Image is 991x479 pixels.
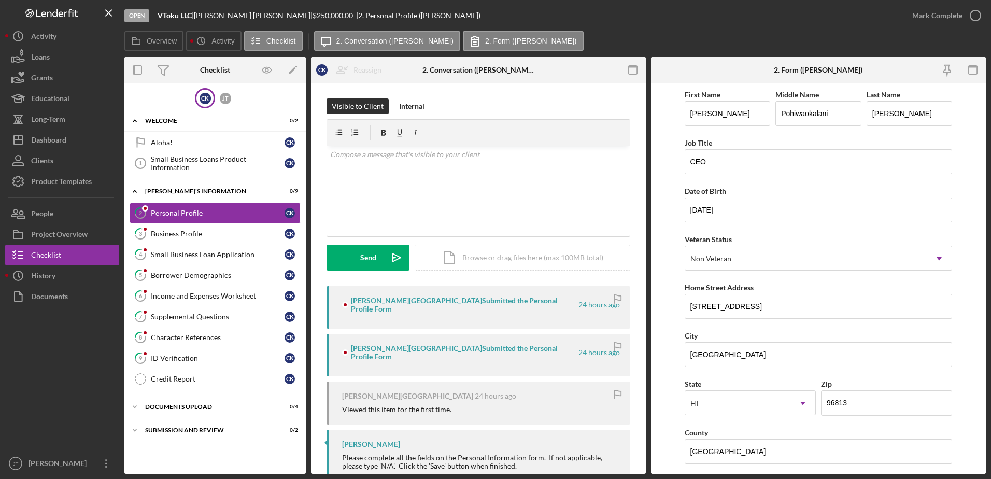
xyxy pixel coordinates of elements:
div: C K [285,158,295,168]
div: 0 / 9 [279,188,298,194]
button: Dashboard [5,130,119,150]
tspan: 2 [139,209,142,216]
div: WELCOME [145,118,272,124]
div: C K [316,64,328,76]
div: Internal [399,98,424,114]
button: Educational [5,88,119,109]
a: 5Borrower DemographicsCK [130,265,301,286]
div: Product Templates [31,171,92,194]
div: C K [285,270,295,280]
a: Credit ReportCK [130,369,301,389]
div: Business Profile [151,230,285,238]
div: History [31,265,55,289]
div: C K [285,332,295,343]
div: Grants [31,67,53,91]
a: 3Business ProfileCK [130,223,301,244]
div: Viewed this item for the first time. [342,405,451,414]
a: 6Income and Expenses WorksheetCK [130,286,301,306]
div: C K [285,208,295,218]
label: Job Title [685,138,712,147]
a: Clients [5,150,119,171]
label: Last Name [867,90,900,99]
button: Internal [394,98,430,114]
div: 0 / 4 [279,404,298,410]
label: Activity [211,37,234,45]
a: 7Supplemental QuestionsCK [130,306,301,327]
div: Borrower Demographics [151,271,285,279]
time: 2025-08-14 19:27 [578,348,620,357]
button: 2. Conversation ([PERSON_NAME]) [314,31,460,51]
div: Personal Profile [151,209,285,217]
div: [PERSON_NAME][GEOGRAPHIC_DATA] Submitted the Personal Profile Form [351,297,577,313]
div: ID Verification [151,354,285,362]
b: VToku LLC [158,11,192,20]
div: [PERSON_NAME][GEOGRAPHIC_DATA] [342,392,473,400]
a: 2Personal ProfileCK [130,203,301,223]
div: C K [200,93,211,104]
div: [PERSON_NAME] [342,440,400,448]
div: C K [285,374,295,384]
div: Reassign [353,60,381,80]
button: Visible to Client [327,98,389,114]
div: Send [360,245,376,271]
div: $250,000.00 [313,11,356,20]
button: Loans [5,47,119,67]
div: | 2. Personal Profile ([PERSON_NAME]) [356,11,480,20]
div: C K [285,312,295,322]
div: Character References [151,333,285,342]
button: Checklist [244,31,303,51]
button: Documents [5,286,119,307]
div: Activity [31,26,56,49]
a: 9ID VerificationCK [130,348,301,369]
button: Checklist [5,245,119,265]
div: Mark Complete [912,5,962,26]
label: First Name [685,90,720,99]
div: Documents [31,286,68,309]
button: 2. Form ([PERSON_NAME]) [463,31,584,51]
button: JT[PERSON_NAME] [5,453,119,474]
button: Long-Term [5,109,119,130]
iframe: Intercom live chat [956,433,981,458]
div: Credit Report [151,375,285,383]
button: People [5,203,119,224]
label: Home Street Address [685,283,754,292]
button: Mark Complete [902,5,986,26]
label: Checklist [266,37,296,45]
label: 2. Conversation ([PERSON_NAME]) [336,37,454,45]
div: Please complete all the fields on the Personal Information form. If not applicable, please type '... [342,454,620,470]
tspan: 5 [139,272,142,278]
div: 2. Conversation ([PERSON_NAME]) [422,66,534,74]
label: Middle Name [775,90,819,99]
div: People [31,203,53,227]
div: | [158,11,194,20]
label: City [685,331,698,340]
button: Product Templates [5,171,119,192]
button: Project Overview [5,224,119,245]
div: Small Business Loans Product Information [151,155,285,172]
div: C K [285,249,295,260]
a: History [5,265,119,286]
button: Activity [186,31,241,51]
div: Checklist [200,66,230,74]
div: Non Veteran [690,255,731,263]
div: Educational [31,88,69,111]
button: Send [327,245,409,271]
time: 2025-08-14 19:39 [578,301,620,309]
text: JT [13,461,19,467]
button: Grants [5,67,119,88]
label: Overview [147,37,177,45]
tspan: 3 [139,230,142,237]
label: Date of Birth [685,187,726,195]
button: Overview [124,31,183,51]
div: Open [124,9,149,22]
div: Long-Term [31,109,65,132]
div: C K [285,137,295,148]
div: Visible to Client [332,98,384,114]
tspan: 4 [139,251,143,258]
